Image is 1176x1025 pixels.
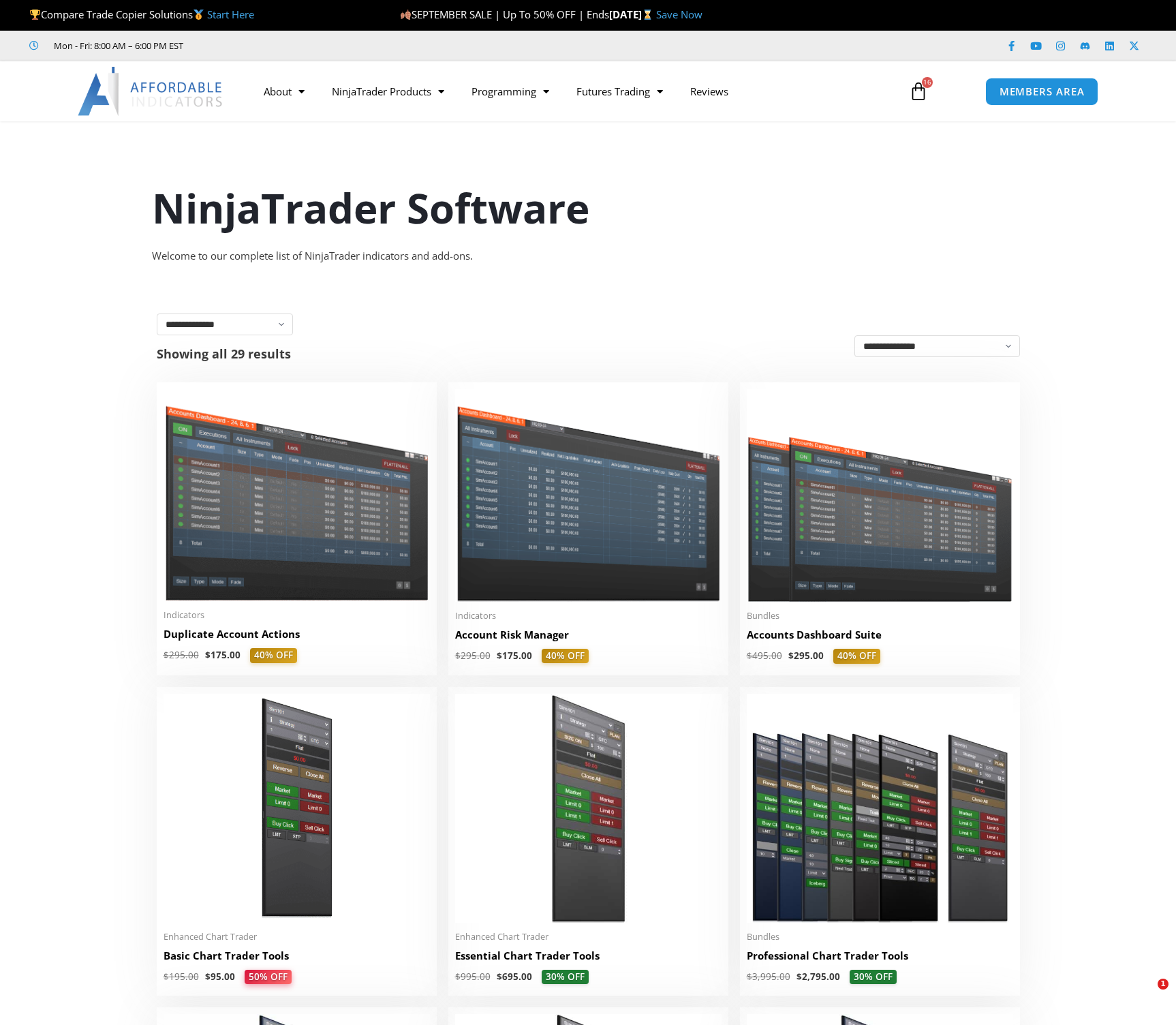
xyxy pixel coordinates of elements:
[788,649,794,662] span: $
[497,970,502,983] span: $
[788,649,824,662] bdi: 295.00
[244,970,291,985] span: 50% OFF
[455,949,722,970] a: Essential Chart Trader Tools
[850,970,897,985] span: 30% OFF
[643,10,653,20] img: ⌛
[455,949,722,963] h2: Essential Chart Trader Tools
[401,10,411,20] img: 🍂
[747,949,1013,970] a: Professional Chart Trader Tools
[747,949,1013,963] h2: Professional Chart Trader Tools
[747,931,1013,943] span: Bundles
[747,628,1013,649] a: Accounts Dashboard Suite
[747,694,1013,923] img: ProfessionalToolsBundlePage
[250,76,318,107] a: About
[455,628,722,649] a: Account Risk Manager
[747,610,1013,622] span: Bundles
[250,76,893,107] nav: Menu
[609,7,656,21] strong: [DATE]
[563,76,677,107] a: Futures Trading
[455,610,722,622] span: Indicators
[164,949,430,970] a: Basic Chart Trader Tools
[157,348,291,360] p: Showing all 29 results
[1158,979,1169,990] span: 1
[833,649,880,664] span: 40% OFF
[796,970,840,983] bdi: 2,795.00
[455,649,491,662] bdi: 295.00
[677,76,742,107] a: Reviews
[164,694,430,923] img: BasicTools
[164,931,430,943] span: Enhanced Chart Trader
[985,78,1099,106] a: MEMBERS AREA
[50,37,183,54] span: Mon - Fri: 8:00 AM – 6:00 PM EST
[922,77,933,88] span: 16
[78,67,224,116] img: LogoAI | Affordable Indicators – NinjaTrader
[455,694,722,923] img: Essential Chart Trader Tools
[542,970,589,985] span: 30% OFF
[796,970,802,983] span: $
[455,931,722,943] span: Enhanced Chart Trader
[205,970,211,983] span: $
[455,389,722,601] img: Account Risk Manager
[400,7,609,21] span: SEPTEMBER SALE | Up To 50% OFF | Ends
[164,389,430,601] img: Duplicate Account Actions
[747,389,1013,602] img: Accounts Dashboard Suite
[747,628,1013,642] h2: Accounts Dashboard Suite
[164,627,430,641] h2: Duplicate Account Actions
[455,970,491,983] bdi: 995.00
[164,649,169,661] span: $
[152,179,1024,236] h1: NinjaTrader Software
[455,628,722,642] h2: Account Risk Manager
[164,649,199,661] bdi: 295.00
[202,39,407,52] iframe: Customer reviews powered by Trustpilot
[747,649,782,662] bdi: 495.00
[164,627,430,648] a: Duplicate Account Actions
[497,970,532,983] bdi: 695.00
[455,649,461,662] span: $
[164,949,430,963] h2: Basic Chart Trader Tools
[29,7,254,21] span: Compare Trade Copier Solutions
[542,649,589,664] span: 40% OFF
[747,970,752,983] span: $
[854,335,1020,357] select: Shop order
[152,247,1024,266] div: Welcome to our complete list of NinjaTrader indicators and add-ons.
[205,970,235,983] bdi: 95.00
[455,970,461,983] span: $
[30,10,40,20] img: 🏆
[164,609,430,621] span: Indicators
[205,649,241,661] bdi: 175.00
[205,649,211,661] span: $
[458,76,563,107] a: Programming
[747,649,752,662] span: $
[164,970,199,983] bdi: 195.00
[1000,87,1085,97] span: MEMBERS AREA
[497,649,502,662] span: $
[747,970,790,983] bdi: 3,995.00
[656,7,702,21] a: Save Now
[318,76,458,107] a: NinjaTrader Products
[888,72,948,111] a: 16
[250,648,297,663] span: 40% OFF
[497,649,532,662] bdi: 175.00
[207,7,254,21] a: Start Here
[164,970,169,983] span: $
[1130,979,1162,1011] iframe: Intercom live chat
[194,10,204,20] img: 🥇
